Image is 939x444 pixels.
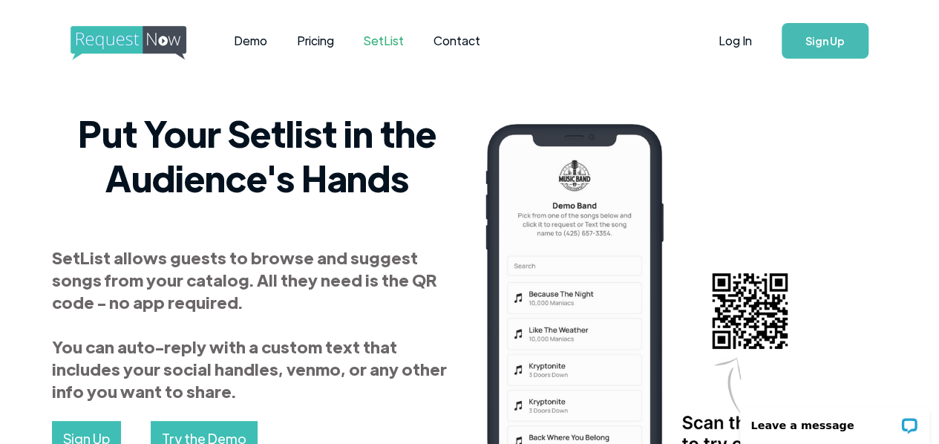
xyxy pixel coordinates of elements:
img: requestnow logo [71,26,214,60]
a: Contact [419,18,495,64]
a: Sign Up [782,23,868,59]
strong: SetList allows guests to browse and suggest songs from your catalog. All they need is the QR code... [52,247,447,402]
a: home [71,26,182,56]
h2: Put Your Setlist in the Audience's Hands [52,111,462,200]
a: SetList [349,18,419,64]
iframe: LiveChat chat widget [730,397,939,444]
a: Demo [219,18,282,64]
a: Pricing [282,18,349,64]
a: Log In [704,15,767,67]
